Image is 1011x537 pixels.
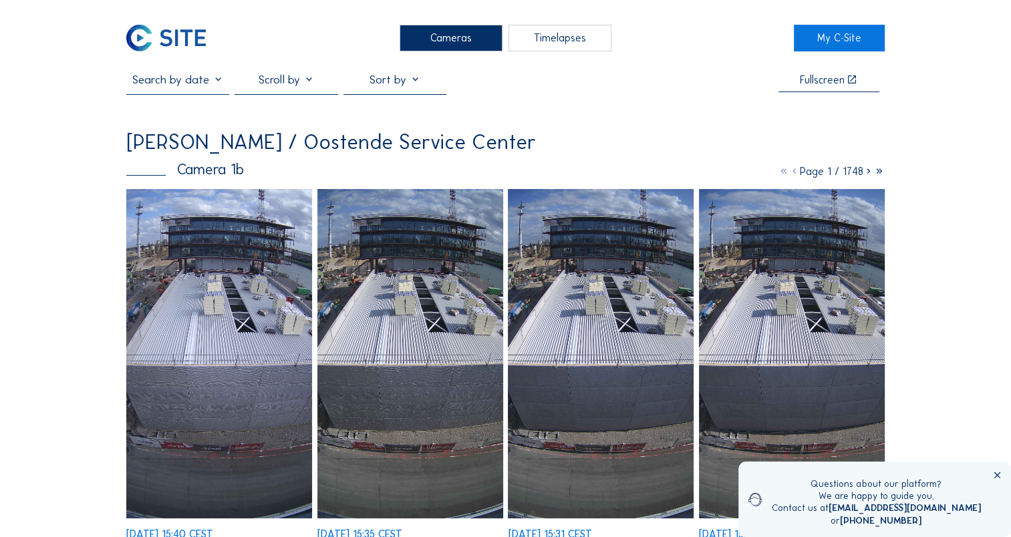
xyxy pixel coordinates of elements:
div: Questions about our platform? [772,478,981,490]
img: operator [748,478,762,521]
div: Camera 1b [126,162,244,177]
div: [PERSON_NAME] / Oostende Service Center [126,132,537,152]
div: Timelapses [509,25,611,51]
a: My C-Site [794,25,885,51]
div: Contact us at [772,502,981,514]
div: We are happy to guide you. [772,490,981,502]
a: [EMAIL_ADDRESS][DOMAIN_NAME] [829,502,981,514]
input: Search by date 󰅀 [126,73,229,87]
img: image_53060950 [699,189,885,519]
img: image_53061224 [317,189,503,519]
a: [PHONE_NUMBER] [840,515,921,526]
span: Page 1 / 1748 [800,165,863,178]
a: C-SITE Logo [126,25,217,51]
div: Fullscreen [800,75,845,85]
img: C-SITE Logo [126,25,206,51]
img: image_53061086 [508,189,694,519]
img: image_53061353 [126,189,312,519]
div: or [772,515,981,527]
div: Cameras [400,25,502,51]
